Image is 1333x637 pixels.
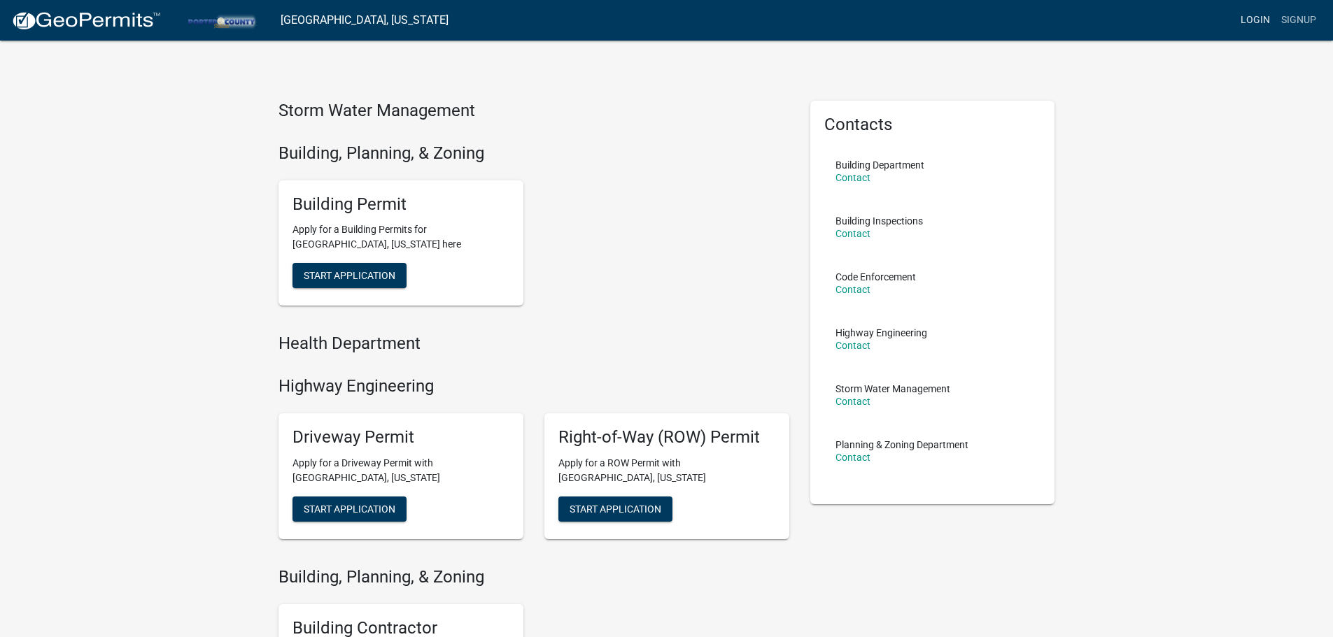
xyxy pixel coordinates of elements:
[824,115,1041,135] h5: Contacts
[835,384,950,394] p: Storm Water Management
[558,496,672,522] button: Start Application
[835,160,924,170] p: Building Department
[835,340,870,351] a: Contact
[292,222,509,252] p: Apply for a Building Permits for [GEOGRAPHIC_DATA], [US_STATE] here
[278,101,789,121] h4: Storm Water Management
[835,272,916,282] p: Code Enforcement
[278,143,789,164] h4: Building, Planning, & Zoning
[558,427,775,448] h5: Right-of-Way (ROW) Permit
[835,328,927,338] p: Highway Engineering
[172,10,269,29] img: Porter County, Indiana
[292,263,407,288] button: Start Application
[281,8,449,32] a: [GEOGRAPHIC_DATA], [US_STATE]
[570,503,661,514] span: Start Application
[292,194,509,215] h5: Building Permit
[1235,7,1276,34] a: Login
[278,334,789,354] h4: Health Department
[278,376,789,396] h4: Highway Engineering
[835,228,870,239] a: Contact
[292,427,509,448] h5: Driveway Permit
[304,270,395,281] span: Start Application
[278,567,789,587] h4: Building, Planning, & Zoning
[835,284,870,295] a: Contact
[292,496,407,522] button: Start Application
[835,216,923,226] p: Building Inspections
[304,503,395,514] span: Start Application
[835,172,870,183] a: Contact
[558,456,775,485] p: Apply for a ROW Permit with [GEOGRAPHIC_DATA], [US_STATE]
[835,452,870,463] a: Contact
[292,456,509,485] p: Apply for a Driveway Permit with [GEOGRAPHIC_DATA], [US_STATE]
[1276,7,1322,34] a: Signup
[835,440,968,450] p: Planning & Zoning Department
[835,396,870,407] a: Contact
